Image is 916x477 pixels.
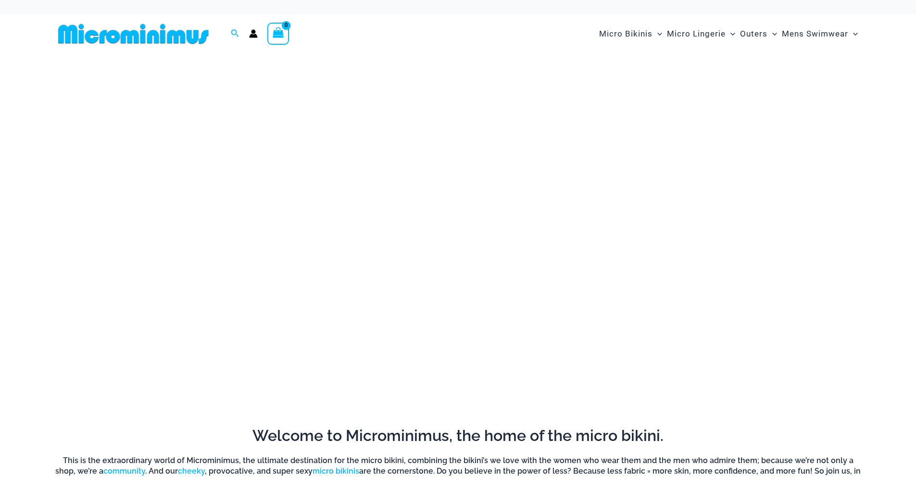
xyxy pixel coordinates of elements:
a: cheeky [178,466,205,476]
span: Menu Toggle [652,22,662,46]
a: community [103,466,145,476]
span: Menu Toggle [848,22,858,46]
span: Micro Lingerie [667,22,726,46]
span: Outers [740,22,767,46]
a: Mens SwimwearMenu ToggleMenu Toggle [779,19,860,49]
span: Menu Toggle [767,22,777,46]
a: View Shopping Cart, empty [267,23,289,45]
a: OutersMenu ToggleMenu Toggle [738,19,779,49]
a: Micro BikinisMenu ToggleMenu Toggle [597,19,665,49]
a: Search icon link [231,28,239,40]
a: Micro LingerieMenu ToggleMenu Toggle [665,19,738,49]
span: Micro Bikinis [599,22,652,46]
span: Mens Swimwear [782,22,848,46]
nav: Site Navigation [595,18,862,50]
span: Menu Toggle [726,22,735,46]
h2: Welcome to Microminimus, the home of the micro bikini. [54,426,862,446]
img: MM SHOP LOGO FLAT [54,23,213,45]
a: Account icon link [249,29,258,38]
a: micro bikinis [313,466,359,476]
